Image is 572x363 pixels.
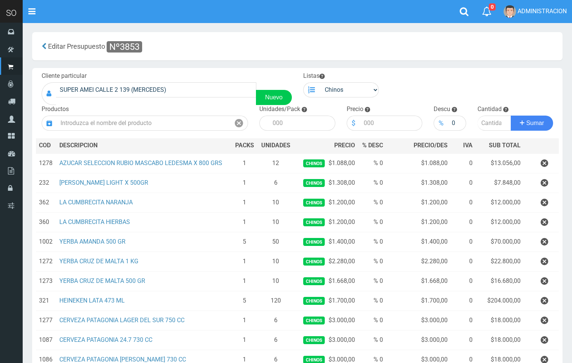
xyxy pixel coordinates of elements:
label: Cliente particular [42,72,87,80]
td: 360 [36,212,56,232]
td: $1.400,00 [294,232,358,252]
button: Sumar [511,116,553,131]
td: % 0 [358,291,386,310]
td: $1.668,00 [386,271,451,291]
input: Cantidad [477,116,512,131]
td: $7.848,00 [476,173,524,193]
td: $1.200,00 [386,212,451,232]
td: 10 [257,252,294,271]
span: Chinos [303,297,325,305]
a: HEINEKEN LATA 473 ML [59,297,125,304]
td: % 0 [358,153,386,173]
td: $1.668,00 [294,271,358,291]
span: Chinos [303,218,325,226]
td: % 0 [358,193,386,212]
td: 1272 [36,252,56,271]
td: 362 [36,193,56,212]
td: $1.308,00 [294,173,358,193]
img: User Image [504,5,516,18]
td: 1 [231,153,257,173]
td: 0 [451,330,476,350]
td: 232 [36,173,56,193]
td: $1.308,00 [386,173,451,193]
span: Chinos [303,238,325,246]
td: 1 [231,173,257,193]
a: YERBA AMANDA 500 GR [59,238,126,245]
label: Descu [434,105,450,114]
td: $1.700,00 [294,291,358,310]
td: $22.800,00 [476,252,524,271]
td: 0 [451,212,476,232]
span: IVA [463,142,473,149]
th: COD [36,138,56,153]
td: 321 [36,291,56,310]
td: 5 [231,291,257,310]
td: $2.280,00 [294,252,358,271]
span: Chinos [303,317,325,324]
span: Chinos [303,199,325,207]
label: Precio [347,105,363,114]
span: Chinos [303,159,325,167]
td: $1.400,00 [386,232,451,252]
td: 10 [257,271,294,291]
td: 1002 [36,232,56,252]
td: $1.088,00 [294,153,358,173]
span: % DESC [362,142,383,149]
td: $2.280,00 [386,252,451,271]
td: 0 [451,173,476,193]
a: YERBA CRUZ DE MALTA 1 KG [59,258,138,265]
td: 0 [451,271,476,291]
td: $13.056,00 [476,153,524,173]
td: 0 [451,193,476,212]
td: $70.000,00 [476,232,524,252]
td: 10 [257,193,294,212]
td: 1278 [36,153,56,173]
span: Editar Presupuesto [48,42,105,50]
span: Chinos [303,336,325,344]
span: Chinos [303,179,325,187]
td: 1087 [36,330,56,350]
a: CERVEZA PATAGONIA 24.7 730 CC [59,336,152,343]
td: $3.000,00 [386,330,451,350]
td: 12 [257,153,294,173]
th: PACKS [231,138,257,153]
input: 000 [269,116,335,131]
td: $16.680,00 [476,271,524,291]
td: 50 [257,232,294,252]
a: Nuevo [256,90,291,105]
td: 1 [231,252,257,271]
td: 1 [231,330,257,350]
td: $3.000,00 [386,310,451,330]
td: 1 [231,212,257,232]
a: CERVEZA PATAGONIA [PERSON_NAME] 730 CC [59,356,186,363]
td: 0 [451,232,476,252]
td: 120 [257,291,294,310]
th: DES [56,138,231,153]
td: 0 [451,291,476,310]
div: % [434,116,448,131]
input: Introduzca el nombre del producto [57,116,230,131]
td: $1.200,00 [294,212,358,232]
span: Sumar [526,120,544,126]
td: % 0 [358,271,386,291]
label: Productos [42,105,69,114]
td: % 0 [358,310,386,330]
td: % 0 [358,232,386,252]
td: $3.000,00 [294,330,358,350]
td: 1 [231,193,257,212]
span: Chinos [303,258,325,266]
span: Nº3853 [107,41,142,53]
td: 1 [231,271,257,291]
span: CRIPCION [70,142,98,149]
td: 6 [257,310,294,330]
span: PRECIO/DES [414,142,448,149]
input: Consumidor Final [56,82,256,97]
td: $18.000,00 [476,330,524,350]
a: AZUCAR SELECCION RUBIO MASCABO LEDESMA X 800 GRS [59,159,222,167]
td: % 0 [358,252,386,271]
span: 0 [489,3,496,11]
label: Unidades/Pack [259,105,300,114]
td: $3.000,00 [294,310,358,330]
td: 0 [451,310,476,330]
a: YERBA CRUZ DE MALTA 500 GR [59,277,145,284]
